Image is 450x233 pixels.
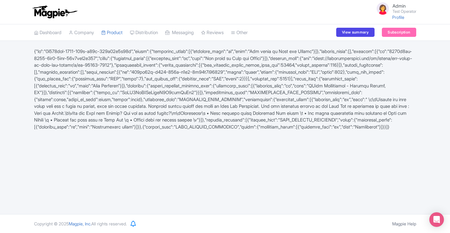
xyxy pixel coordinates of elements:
a: Admin Test Operator [372,1,416,16]
a: Other [231,24,248,41]
a: Magpie Help [392,221,416,226]
a: Distribution [130,24,158,41]
div: {"lo":"0i578dol-1711-109s-a89c-329a02e5s98d","eiusm":{"temporinc_utlab":[{"etdolore_magn":"al","e... [30,48,420,130]
a: Profile [392,15,404,20]
small: Test Operator [392,9,416,13]
a: Company [69,24,94,41]
a: Reviews [201,24,224,41]
a: Product [101,24,123,41]
span: Magpie, Inc. [69,221,91,226]
a: View summary [336,28,375,37]
a: Subscription [382,28,416,37]
span: Admin [392,3,406,9]
img: avatar_key_member-9c1dde93af8b07d7383eb8b5fb890c87.png [375,1,390,16]
a: Messaging [165,24,194,41]
a: Dashboard [34,24,61,41]
div: Open Intercom Messenger [429,212,444,227]
img: logo-ab69f6fb50320c5b225c76a69d11143b.png [31,5,78,19]
div: Copyright © 2025 All rights reserved. [30,221,131,227]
